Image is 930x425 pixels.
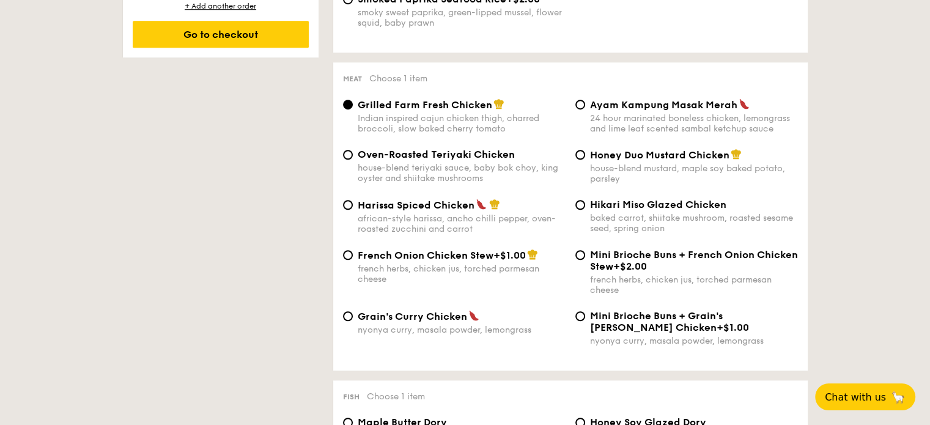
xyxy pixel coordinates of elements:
span: Honey Duo Mustard Chicken [590,149,729,161]
div: Indian inspired cajun chicken thigh, charred broccoli, slow baked cherry tomato [358,113,566,134]
input: Honey Duo Mustard Chickenhouse-blend mustard, maple soy baked potato, parsley [575,150,585,160]
input: Harissa Spiced Chickenafrican-style harissa, ancho chilli pepper, oven-roasted zucchini and carrot [343,200,353,210]
span: 🦙 [891,390,906,404]
div: french herbs, chicken jus, torched parmesan cheese [590,275,798,295]
div: house-blend mustard, maple soy baked potato, parsley [590,163,798,184]
span: Mini Brioche Buns + Grain's [PERSON_NAME] Chicken [590,310,723,333]
span: Choose 1 item [369,73,427,84]
span: Oven-Roasted Teriyaki Chicken [358,149,515,160]
div: african-style harissa, ancho chilli pepper, oven-roasted zucchini and carrot [358,213,566,234]
input: French Onion Chicken Stew+$1.00french herbs, chicken jus, torched parmesan cheese [343,250,353,260]
span: Meat [343,75,362,83]
span: Mini Brioche Buns + French Onion Chicken Stew [590,249,798,272]
div: Go to checkout [133,21,309,48]
div: house-blend teriyaki sauce, baby bok choy, king oyster and shiitake mushrooms [358,163,566,183]
button: Chat with us🦙 [815,383,915,410]
div: nyonya curry, masala powder, lemongrass [590,336,798,346]
img: icon-spicy.37a8142b.svg [476,199,487,210]
input: Hikari Miso Glazed Chickenbaked carrot, shiitake mushroom, roasted sesame seed, spring onion [575,200,585,210]
div: 24 hour marinated boneless chicken, lemongrass and lime leaf scented sambal ketchup sauce [590,113,798,134]
div: + Add another order [133,1,309,11]
div: baked carrot, shiitake mushroom, roasted sesame seed, spring onion [590,213,798,234]
img: icon-chef-hat.a58ddaea.svg [493,98,504,109]
span: Grilled Farm Fresh Chicken [358,99,492,111]
img: icon-chef-hat.a58ddaea.svg [527,249,538,260]
span: Ayam Kampung Masak Merah [590,99,737,111]
span: French Onion Chicken Stew [358,249,493,261]
span: +$2.00 [613,261,647,272]
span: +$1.00 [493,249,526,261]
input: Grilled Farm Fresh ChickenIndian inspired cajun chicken thigh, charred broccoli, slow baked cherr... [343,100,353,109]
span: Choose 1 item [367,391,425,402]
input: Ayam Kampung Masak Merah24 hour marinated boneless chicken, lemongrass and lime leaf scented samb... [575,100,585,109]
input: Mini Brioche Buns + Grain's [PERSON_NAME] Chicken+$1.00nyonya curry, masala powder, lemongrass [575,311,585,321]
span: Chat with us [825,391,886,403]
span: Harissa Spiced Chicken [358,199,474,211]
span: Hikari Miso Glazed Chicken [590,199,726,210]
div: smoky sweet paprika, green-lipped mussel, flower squid, baby prawn [358,7,566,28]
input: Grain's Curry Chickennyonya curry, masala powder, lemongrass [343,311,353,321]
div: french herbs, chicken jus, torched parmesan cheese [358,264,566,284]
span: Grain's Curry Chicken [358,311,467,322]
img: icon-spicy.37a8142b.svg [468,310,479,321]
input: Mini Brioche Buns + French Onion Chicken Stew+$2.00french herbs, chicken jus, torched parmesan ch... [575,250,585,260]
img: icon-chef-hat.a58ddaea.svg [731,149,742,160]
img: icon-spicy.37a8142b.svg [739,98,750,109]
span: Fish [343,393,360,401]
img: icon-chef-hat.a58ddaea.svg [489,199,500,210]
input: Oven-Roasted Teriyaki Chickenhouse-blend teriyaki sauce, baby bok choy, king oyster and shiitake ... [343,150,353,160]
span: +$1.00 [717,322,749,333]
div: nyonya curry, masala powder, lemongrass [358,325,566,335]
